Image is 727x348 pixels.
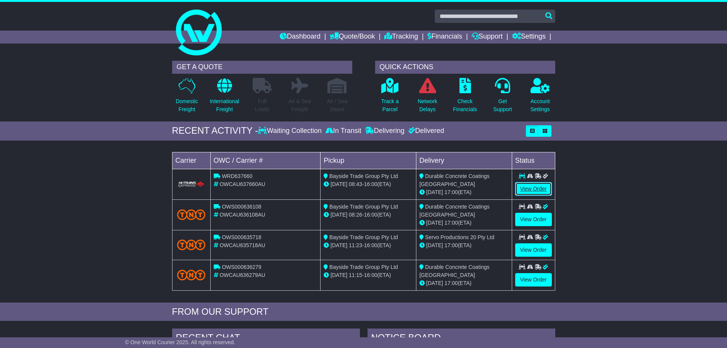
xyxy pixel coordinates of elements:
div: QUICK ACTIONS [375,61,555,74]
p: Get Support [493,97,512,113]
span: Bayside Trade Group Pty Ltd [329,264,398,270]
p: Network Delays [418,97,437,113]
img: HiTrans.png [177,181,206,188]
span: © One World Courier 2025. All rights reserved. [125,339,235,345]
a: View Order [515,243,552,257]
td: OWC / Carrier # [210,152,321,169]
div: In Transit [324,127,363,135]
a: Tracking [384,31,418,44]
span: 17:00 [445,280,458,286]
a: GetSupport [493,78,512,118]
p: Domestic Freight [176,97,198,113]
p: Air / Sea Depot [327,97,348,113]
span: [DATE] [426,189,443,195]
div: Delivering [363,127,406,135]
div: FROM OUR SUPPORT [172,306,555,317]
a: NetworkDelays [417,78,437,118]
a: InternationalFreight [210,78,240,118]
a: Financials [427,31,462,44]
span: [DATE] [330,181,347,187]
a: View Order [515,273,552,286]
span: OWCAU636279AU [219,272,265,278]
a: CheckFinancials [453,78,477,118]
span: [DATE] [330,212,347,218]
a: View Order [515,182,552,196]
p: Full Loads [253,97,272,113]
span: Bayside Trade Group Pty Ltd [329,173,398,179]
span: 08:26 [349,212,362,218]
a: Settings [512,31,546,44]
span: Servo Productions 20 Pty Ltd [425,234,494,240]
span: [DATE] [330,242,347,248]
span: 11:15 [349,272,362,278]
span: OWCAU636108AU [219,212,265,218]
span: Bayside Trade Group Pty Ltd [329,234,398,240]
span: [DATE] [426,242,443,248]
div: RECENT ACTIVITY - [172,125,258,136]
p: Air & Sea Freight [289,97,311,113]
p: Check Financials [453,97,477,113]
img: TNT_Domestic.png [177,240,206,250]
span: 16:00 [364,181,377,187]
td: Pickup [321,152,416,169]
div: - (ETA) [324,180,413,188]
span: 08:43 [349,181,362,187]
span: 17:00 [445,189,458,195]
span: [DATE] [330,272,347,278]
div: (ETA) [419,279,509,287]
a: DomesticFreight [175,78,198,118]
td: Delivery [416,152,512,169]
span: 17:00 [445,220,458,226]
span: WRD637660 [222,173,252,179]
p: Track a Parcel [381,97,399,113]
img: TNT_Domestic.png [177,270,206,280]
span: Bayside Trade Group Pty Ltd [329,204,398,210]
span: 11:23 [349,242,362,248]
div: Waiting Collection [258,127,323,135]
span: Durable Concrete Coatings [GEOGRAPHIC_DATA] [419,173,490,187]
span: OWCAU637660AU [219,181,265,187]
span: Durable Concrete Coatings [GEOGRAPHIC_DATA] [419,204,490,218]
div: (ETA) [419,241,509,249]
a: Dashboard [280,31,321,44]
div: - (ETA) [324,211,413,219]
span: OWCAU635718AU [219,242,265,248]
div: Delivered [406,127,444,135]
td: Status [512,152,555,169]
div: - (ETA) [324,241,413,249]
a: AccountSettings [530,78,550,118]
a: Support [472,31,503,44]
span: 16:00 [364,272,377,278]
td: Carrier [172,152,210,169]
span: [DATE] [426,280,443,286]
span: 16:00 [364,242,377,248]
p: Account Settings [530,97,550,113]
span: 17:00 [445,242,458,248]
span: OWS000636279 [222,264,261,270]
div: GET A QUOTE [172,61,352,74]
span: OWS000635718 [222,234,261,240]
a: Track aParcel [381,78,399,118]
span: [DATE] [426,220,443,226]
div: - (ETA) [324,271,413,279]
a: View Order [515,213,552,226]
p: International Freight [210,97,239,113]
span: OWS000636108 [222,204,261,210]
a: Quote/Book [330,31,375,44]
div: (ETA) [419,188,509,196]
span: Durable Concrete Coatings [GEOGRAPHIC_DATA] [419,264,490,278]
img: TNT_Domestic.png [177,209,206,220]
div: (ETA) [419,219,509,227]
span: 16:00 [364,212,377,218]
